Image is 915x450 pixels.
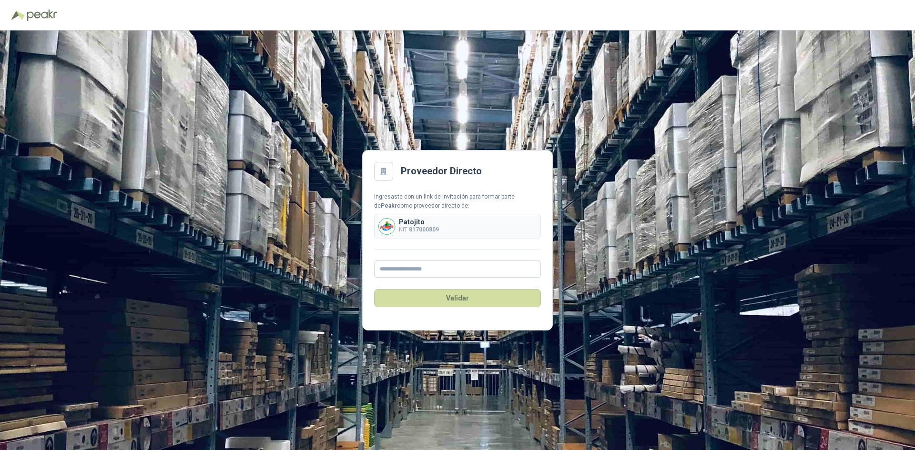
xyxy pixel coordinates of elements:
[409,226,439,233] b: 817000809
[374,289,541,307] button: Validar
[401,164,482,179] h2: Proveedor Directo
[374,192,541,210] div: Ingresaste con un link de invitación para formar parte de como proveedor directo de:
[11,10,25,20] img: Logo
[399,225,439,234] p: NIT
[381,202,397,209] b: Peakr
[27,10,57,21] img: Peakr
[399,219,439,225] p: Patojito
[379,219,395,234] img: Company Logo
